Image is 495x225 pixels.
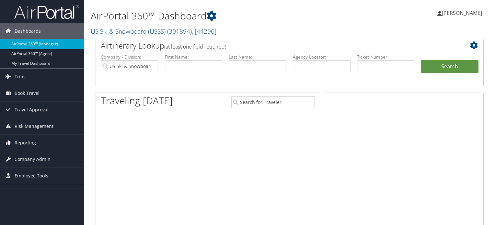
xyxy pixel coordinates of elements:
[101,54,158,60] label: Company - Division:
[357,54,415,60] label: Ticket Number:
[192,27,216,36] span: , [ 44296 ]
[293,54,351,60] label: Agency Locator:
[437,3,489,23] a: [PERSON_NAME]
[15,118,53,134] span: Risk Management
[15,102,49,118] span: Travel Approval
[15,69,26,85] span: Trips
[167,27,192,36] span: ( 301894 )
[101,94,173,107] h1: Traveling [DATE]
[231,96,315,108] input: Search for Traveler
[164,43,226,50] span: (at least one field required)
[15,168,48,184] span: Employee Tools
[14,4,79,19] img: airportal-logo.png
[15,151,51,167] span: Company Admin
[101,40,446,51] h2: Airtinerary Lookup
[91,27,216,36] a: US Ski & Snowboard (USSS)
[15,85,40,101] span: Book Travel
[91,9,356,23] h1: AirPortal 360™ Dashboard
[229,54,286,60] label: Last Name:
[15,23,41,39] span: Dashboards
[165,54,223,60] label: First Name:
[421,60,478,73] button: Search
[15,135,36,151] span: Reporting
[442,9,482,17] span: [PERSON_NAME]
